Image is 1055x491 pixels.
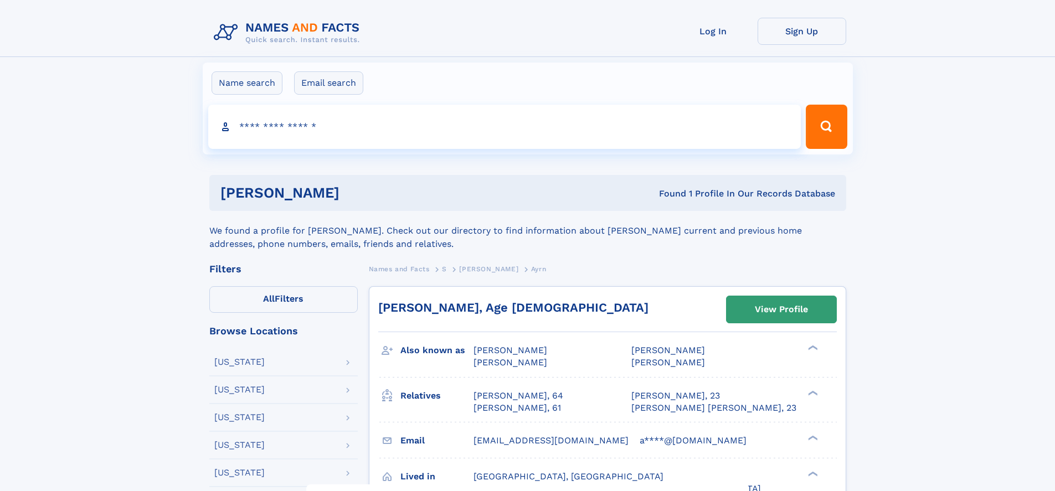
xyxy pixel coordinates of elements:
a: S [442,262,447,276]
label: Filters [209,286,358,313]
div: View Profile [755,297,808,322]
a: [PERSON_NAME], 61 [474,402,561,414]
span: [PERSON_NAME] [631,357,705,368]
h3: Relatives [400,386,474,405]
span: [PERSON_NAME] [474,345,547,355]
a: View Profile [727,296,836,323]
div: ❯ [805,389,819,396]
h3: Also known as [400,341,474,360]
span: [EMAIL_ADDRESS][DOMAIN_NAME] [474,435,629,446]
div: ❯ [805,470,819,477]
a: Names and Facts [369,262,430,276]
a: Log In [669,18,758,45]
div: Filters [209,264,358,274]
div: [US_STATE] [214,441,265,449]
button: Search Button [806,105,847,149]
input: search input [208,105,801,149]
span: [PERSON_NAME] [459,265,518,273]
div: Found 1 Profile In Our Records Database [499,188,835,200]
a: [PERSON_NAME], 23 [631,390,720,402]
h3: Lived in [400,467,474,486]
label: Email search [294,71,363,95]
a: [PERSON_NAME] [PERSON_NAME], 23 [631,402,796,414]
div: ❯ [805,434,819,441]
img: Logo Names and Facts [209,18,369,48]
span: [GEOGRAPHIC_DATA], [GEOGRAPHIC_DATA] [474,471,663,482]
div: [US_STATE] [214,358,265,366]
span: [PERSON_NAME] [474,357,547,368]
div: [US_STATE] [214,413,265,422]
a: [PERSON_NAME] [459,262,518,276]
span: [PERSON_NAME] [631,345,705,355]
span: Ayrn [531,265,546,273]
span: All [263,293,275,304]
h3: Email [400,431,474,450]
div: [US_STATE] [214,385,265,394]
h1: [PERSON_NAME] [220,186,500,200]
a: Sign Up [758,18,846,45]
div: ❯ [805,344,819,352]
label: Name search [212,71,282,95]
span: S [442,265,447,273]
div: We found a profile for [PERSON_NAME]. Check out our directory to find information about [PERSON_N... [209,211,846,251]
div: [US_STATE] [214,468,265,477]
div: Browse Locations [209,326,358,336]
a: [PERSON_NAME], Age [DEMOGRAPHIC_DATA] [378,301,649,314]
a: [PERSON_NAME], 64 [474,390,563,402]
